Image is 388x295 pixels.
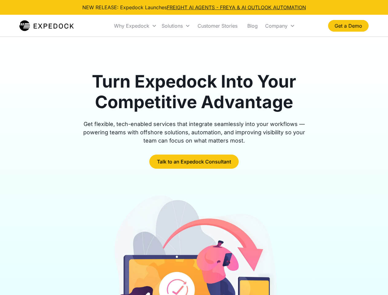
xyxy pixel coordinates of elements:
[114,23,149,29] div: Why Expedock
[265,23,288,29] div: Company
[242,15,263,36] a: Blog
[263,15,297,36] div: Company
[76,120,312,145] div: Get flexible, tech-enabled services that integrate seamlessly into your workflows — powering team...
[159,15,193,36] div: Solutions
[19,20,74,32] img: Expedock Logo
[82,4,306,11] div: NEW RELEASE: Expedock Launches
[162,23,183,29] div: Solutions
[76,71,312,112] h1: Turn Expedock Into Your Competitive Advantage
[328,20,369,32] a: Get a Demo
[193,15,242,36] a: Customer Stories
[19,20,74,32] a: home
[149,155,239,169] a: Talk to an Expedock Consultant
[167,4,306,10] a: FREIGHT AI AGENTS - FREYA & AI OUTLOOK AUTOMATION
[112,15,159,36] div: Why Expedock
[357,265,388,295] iframe: Chat Widget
